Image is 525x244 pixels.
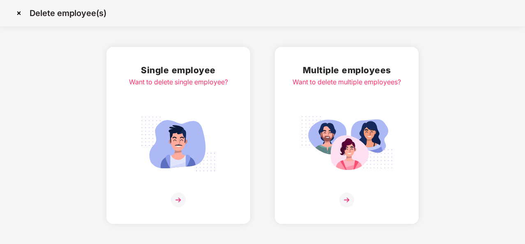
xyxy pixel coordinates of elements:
p: Delete employee(s) [30,8,106,18]
img: svg+xml;base64,PHN2ZyB4bWxucz0iaHR0cDovL3d3dy53My5vcmcvMjAwMC9zdmciIGlkPSJTaW5nbGVfZW1wbG95ZWUiIH... [132,112,224,176]
h2: Single employee [129,63,228,77]
img: svg+xml;base64,PHN2ZyBpZD0iQ3Jvc3MtMzJ4MzIiIHhtbG5zPSJodHRwOi8vd3d3LnczLm9yZy8yMDAwL3N2ZyIgd2lkdG... [12,7,25,20]
img: svg+xml;base64,PHN2ZyB4bWxucz0iaHR0cDovL3d3dy53My5vcmcvMjAwMC9zdmciIGlkPSJNdWx0aXBsZV9lbXBsb3llZS... [301,112,393,176]
img: svg+xml;base64,PHN2ZyB4bWxucz0iaHR0cDovL3d3dy53My5vcmcvMjAwMC9zdmciIHdpZHRoPSIzNiIgaGVpZ2h0PSIzNi... [339,193,354,207]
h2: Multiple employees [292,63,401,77]
div: Want to delete multiple employees? [292,77,401,87]
img: svg+xml;base64,PHN2ZyB4bWxucz0iaHR0cDovL3d3dy53My5vcmcvMjAwMC9zdmciIHdpZHRoPSIzNiIgaGVpZ2h0PSIzNi... [171,193,186,207]
div: Want to delete single employee? [129,77,228,87]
